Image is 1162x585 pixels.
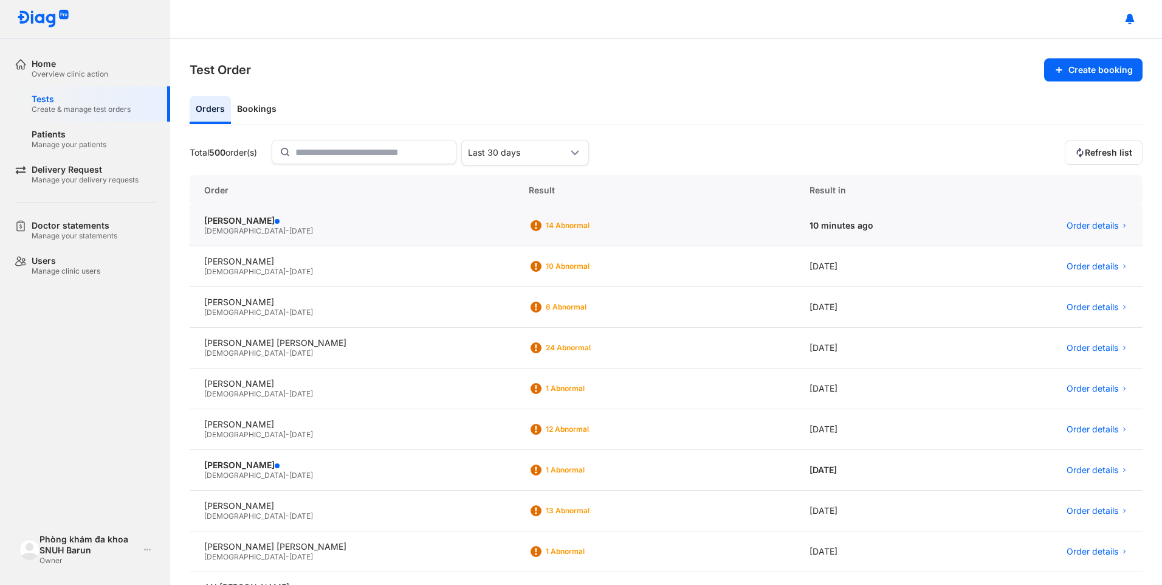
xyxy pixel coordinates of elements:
[190,61,251,78] h3: Test Order
[546,424,643,434] div: 12 Abnormal
[32,175,139,185] div: Manage your delivery requests
[289,552,313,561] span: [DATE]
[40,556,139,566] div: Owner
[209,147,225,157] span: 500
[204,552,286,561] span: [DEMOGRAPHIC_DATA]
[32,140,106,150] div: Manage your patients
[1067,220,1118,231] span: Order details
[468,147,568,158] div: Last 30 days
[204,215,500,226] div: [PERSON_NAME]
[286,389,289,398] span: -
[795,206,971,246] div: 10 minutes ago
[32,164,139,175] div: Delivery Request
[546,465,643,475] div: 1 Abnormal
[1067,342,1118,353] span: Order details
[190,147,257,158] div: Total order(s)
[1067,302,1118,313] span: Order details
[1067,424,1118,435] span: Order details
[546,547,643,556] div: 1 Abnormal
[795,246,971,287] div: [DATE]
[514,175,795,206] div: Result
[204,460,500,471] div: [PERSON_NAME]
[1067,505,1118,516] span: Order details
[17,10,69,29] img: logo
[204,267,286,276] span: [DEMOGRAPHIC_DATA]
[32,69,108,79] div: Overview clinic action
[204,389,286,398] span: [DEMOGRAPHIC_DATA]
[204,511,286,521] span: [DEMOGRAPHIC_DATA]
[289,267,313,276] span: [DATE]
[40,534,139,556] div: Phòng khám đa khoa SNUH Barun
[32,94,131,105] div: Tests
[546,302,643,312] div: 6 Abnormal
[231,96,283,124] div: Bookings
[1067,261,1118,272] span: Order details
[289,430,313,439] span: [DATE]
[289,511,313,521] span: [DATE]
[1067,383,1118,394] span: Order details
[204,500,500,511] div: [PERSON_NAME]
[32,220,117,231] div: Doctor statements
[795,450,971,491] div: [DATE]
[289,226,313,235] span: [DATE]
[286,267,289,276] span: -
[1067,546,1118,557] span: Order details
[546,261,643,271] div: 10 Abnormal
[795,287,971,328] div: [DATE]
[204,378,500,389] div: [PERSON_NAME]
[286,348,289,358] span: -
[32,58,108,69] div: Home
[795,328,971,369] div: [DATE]
[289,471,313,480] span: [DATE]
[546,384,643,393] div: 1 Abnormal
[795,175,971,206] div: Result in
[286,471,289,480] span: -
[204,419,500,430] div: [PERSON_NAME]
[289,308,313,317] span: [DATE]
[546,343,643,353] div: 24 Abnormal
[795,531,971,572] div: [DATE]
[190,175,514,206] div: Order
[19,539,40,559] img: logo
[286,511,289,521] span: -
[32,129,106,140] div: Patients
[204,308,286,317] span: [DEMOGRAPHIC_DATA]
[286,226,289,235] span: -
[204,430,286,439] span: [DEMOGRAPHIC_DATA]
[204,348,286,358] span: [DEMOGRAPHIC_DATA]
[289,348,313,358] span: [DATE]
[286,430,289,439] span: -
[795,491,971,531] div: [DATE]
[204,226,286,235] span: [DEMOGRAPHIC_DATA]
[286,552,289,561] span: -
[1065,140,1143,165] button: Refresh list
[289,389,313,398] span: [DATE]
[546,506,643,516] div: 13 Abnormal
[204,337,500,348] div: [PERSON_NAME] [PERSON_NAME]
[795,409,971,450] div: [DATE]
[204,541,500,552] div: [PERSON_NAME] [PERSON_NAME]
[795,369,971,409] div: [DATE]
[32,255,100,266] div: Users
[204,471,286,480] span: [DEMOGRAPHIC_DATA]
[32,231,117,241] div: Manage your statements
[204,256,500,267] div: [PERSON_NAME]
[546,221,643,230] div: 14 Abnormal
[286,308,289,317] span: -
[1067,465,1118,476] span: Order details
[1085,147,1132,158] span: Refresh list
[190,96,231,124] div: Orders
[32,266,100,276] div: Manage clinic users
[1044,58,1143,81] button: Create booking
[32,105,131,114] div: Create & manage test orders
[204,297,500,308] div: [PERSON_NAME]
